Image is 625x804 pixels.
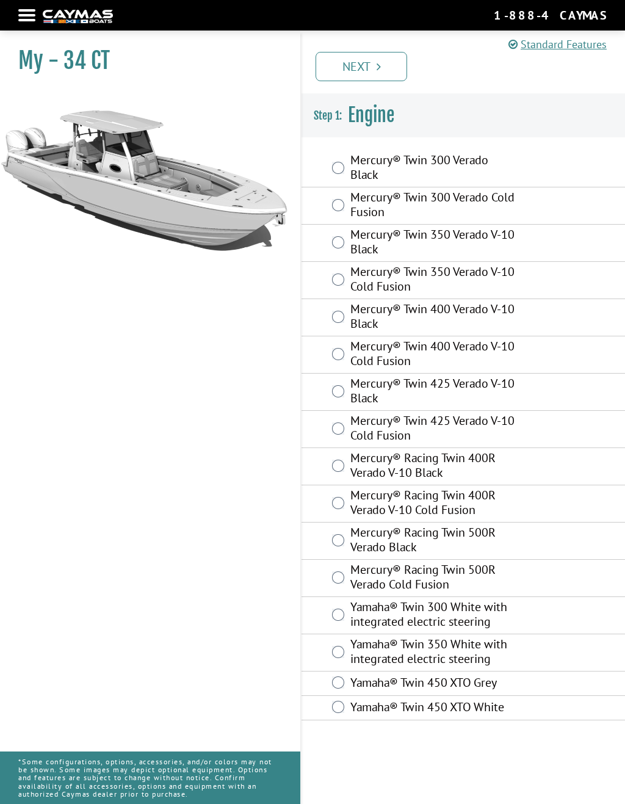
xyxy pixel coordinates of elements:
[350,264,515,297] label: Mercury® Twin 350 Verado V-10 Cold Fusion
[350,227,515,259] label: Mercury® Twin 350 Verado V-10 Black
[350,413,515,446] label: Mercury® Twin 425 Verado V-10 Cold Fusion
[350,488,515,520] label: Mercury® Racing Twin 400R Verado V-10 Cold Fusion
[350,525,515,557] label: Mercury® Racing Twin 500R Verado Black
[508,36,607,53] a: Standard Features
[350,599,515,632] label: Yamaha® Twin 300 White with integrated electric steering
[350,190,515,222] label: Mercury® Twin 300 Verado Cold Fusion
[350,376,515,408] label: Mercury® Twin 425 Verado V-10 Black
[350,675,515,693] label: Yamaha® Twin 450 XTO Grey
[350,451,515,483] label: Mercury® Racing Twin 400R Verado V-10 Black
[350,339,515,371] label: Mercury® Twin 400 Verado V-10 Cold Fusion
[18,751,282,804] p: *Some configurations, options, accessories, and/or colors may not be shown. Some images may depic...
[350,302,515,334] label: Mercury® Twin 400 Verado V-10 Black
[350,700,515,717] label: Yamaha® Twin 450 XTO White
[18,47,270,74] h1: My - 34 CT
[302,93,625,138] h3: Engine
[350,637,515,669] label: Yamaha® Twin 350 White with integrated electric steering
[43,10,113,23] img: white-logo-c9c8dbefe5ff5ceceb0f0178aa75bf4bb51f6bca0971e226c86eb53dfe498488.png
[312,50,625,81] ul: Pagination
[316,52,407,81] a: Next
[350,562,515,595] label: Mercury® Racing Twin 500R Verado Cold Fusion
[494,7,607,23] div: 1-888-4CAYMAS
[350,153,515,185] label: Mercury® Twin 300 Verado Black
